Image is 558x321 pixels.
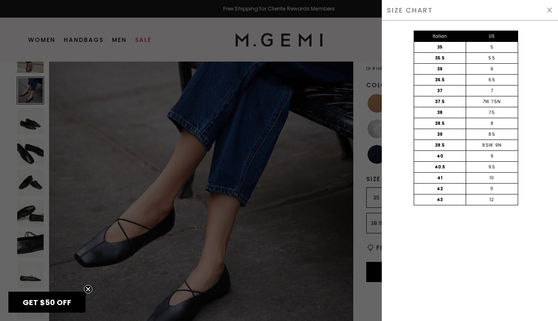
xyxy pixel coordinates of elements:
[495,142,501,149] div: 9N
[466,64,518,74] div: 6
[414,53,466,63] div: 35.5
[414,85,466,96] div: 37
[466,194,518,205] div: 12
[414,184,466,194] div: 42
[466,53,518,63] div: 5.5
[414,96,466,107] div: 37.5
[23,297,71,308] span: GET $50 OFF
[466,75,518,85] div: 6.5
[466,184,518,194] div: 11
[414,194,466,205] div: 43
[414,173,466,183] div: 41
[414,140,466,150] div: 39.5
[466,162,518,172] div: 9.5
[466,118,518,129] div: 8
[546,7,553,13] img: Hide Drawer
[414,42,466,52] div: 35
[466,85,518,96] div: 7
[466,129,518,140] div: 8.5
[414,129,466,140] div: 39
[84,285,92,293] button: Close teaser
[466,31,518,41] div: US
[466,42,518,52] div: 5
[466,107,518,118] div: 7.5
[466,173,518,183] div: 10
[483,98,489,105] div: 7W
[491,98,501,105] div: 7.5N
[414,64,466,74] div: 36
[414,118,466,129] div: 38.5
[414,151,466,161] div: 40
[8,292,86,313] div: GET $50 OFFClose teaser
[414,31,466,41] div: Italian
[482,142,493,149] div: 8.5W
[414,75,466,85] div: 36.5
[414,107,466,118] div: 38
[414,162,466,172] div: 40.5
[466,151,518,161] div: 9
